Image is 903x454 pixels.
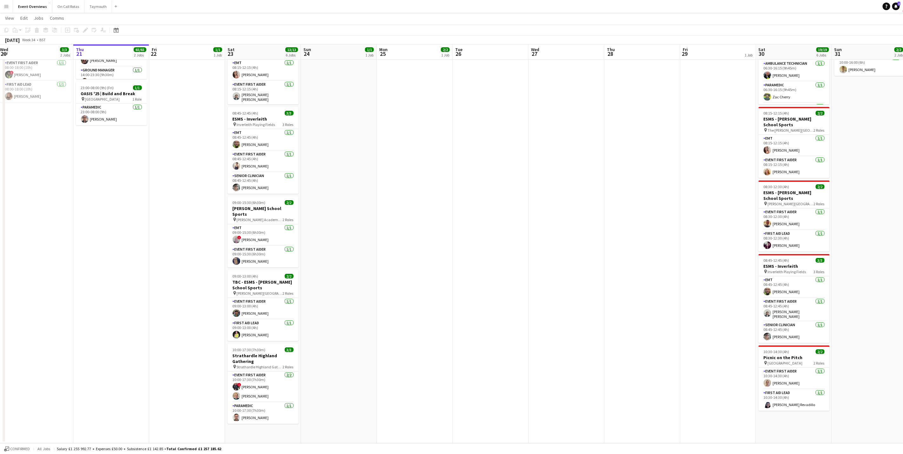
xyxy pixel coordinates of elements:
span: Comms [50,15,64,21]
app-card-role: Event First Aider1/109:00-13:00 (4h)[PERSON_NAME] [228,298,299,319]
span: Inverleith Playing Fields [237,122,275,127]
app-job-card: 08:30-12:30 (4h)2/2ESMS - [PERSON_NAME] School Sports [PERSON_NAME][GEOGRAPHIC_DATA]2 RolesEvent ... [759,181,830,252]
span: Tue [455,47,462,52]
span: 3/3 [285,347,294,352]
span: 65/65 [134,47,146,52]
span: Sun [303,47,311,52]
app-job-card: 10:30-14:30 (4h)2/2Picnic on the Pitch [GEOGRAPHIC_DATA]2 RolesEvent First Aider1/110:30-14:30 (4... [759,345,830,411]
h3: [PERSON_NAME] School Sports [228,206,299,217]
app-card-role: Senior Clinician1/108:45-12:45 (4h)[PERSON_NAME] [759,321,830,343]
span: 23 [227,50,235,57]
app-card-role: Event First Aider1/108:45-12:45 (4h)[PERSON_NAME] [PERSON_NAME] [759,298,830,321]
span: ! [237,236,241,240]
span: 24 [302,50,311,57]
span: 08:45-12:45 (4h) [764,258,789,263]
div: 1 Job [745,53,753,57]
span: Sat [759,47,766,52]
span: 2/2 [816,184,825,189]
app-card-role: Event First Aider1/108:15-12:15 (4h)[PERSON_NAME] [759,156,830,178]
span: 3/3 [285,111,294,115]
span: All jobs [36,446,51,451]
div: 6 Jobs [817,53,829,57]
span: Strathardle Highland Gathering [237,365,283,369]
a: View [3,14,17,22]
span: 1/1 [213,47,222,52]
span: 1 [898,2,900,6]
app-card-role: EMT1/109:00-15:30 (6h30m)![PERSON_NAME] [228,224,299,246]
span: 2 Roles [283,217,294,222]
span: 1/1 [365,47,374,52]
span: 09:00-13:00 (4h) [233,274,258,279]
h3: TBC - ESMS - [PERSON_NAME] School Sports [228,279,299,291]
span: 2/2 [816,349,825,354]
span: 23:00-08:00 (9h) (Fri) [81,85,114,90]
div: 1 Job [441,53,449,57]
span: 2/2 [285,200,294,205]
app-card-role: Event First Aider2/210:00-17:30 (7h30m)![PERSON_NAME][PERSON_NAME] [228,372,299,402]
span: 2/2 [441,47,450,52]
div: 6 Jobs [286,53,298,57]
app-card-role: Event First Aider1/110:30-14:30 (4h)[PERSON_NAME] [759,368,830,389]
span: 26 [454,50,462,57]
h3: Strathardle Highland Gathering [228,353,299,364]
span: [PERSON_NAME][GEOGRAPHIC_DATA] [768,201,814,206]
span: 2 Roles [283,365,294,369]
app-job-card: 09:00-15:30 (6h30m)2/2[PERSON_NAME] School Sports [PERSON_NAME] Academy Playing Fields2 RolesEMT1... [228,196,299,267]
h3: OASIS '25 | Build and Break [76,91,147,96]
app-card-role: Paramedic1/106:30-16:15 (9h45m)Zac Cherry [759,82,830,103]
span: Fri [683,47,688,52]
span: Thu [76,47,84,52]
h3: ESMS - [PERSON_NAME] School Sports [759,116,830,128]
div: 08:45-12:45 (4h)3/3ESMS - Inverleith Inverleith Playing Fields3 RolesEMT1/108:45-12:45 (4h)[PERSO... [228,107,299,194]
span: [PERSON_NAME] Academy Playing Fields [237,217,283,222]
a: Jobs [31,14,46,22]
span: Confirmed [10,447,30,451]
span: 25 [378,50,388,57]
span: [GEOGRAPHIC_DATA] [85,97,120,102]
app-card-role: First Aid Lead1/108:30-12:30 (4h)[PERSON_NAME] [759,230,830,252]
span: Mon [379,47,388,52]
span: 29 [682,50,688,57]
app-card-role: Paramedic1/123:00-08:00 (9h)[PERSON_NAME] [76,104,147,125]
div: 08:45-12:45 (4h)3/3ESMS - Inverleith Inverleith Playing Fields3 RolesEMT1/108:45-12:45 (4h)[PERSO... [759,254,830,343]
span: Inverleith Playing Fields [768,269,806,274]
span: 08:45-12:45 (4h) [233,111,258,115]
span: 31 [833,50,842,57]
span: 2 Roles [814,128,825,133]
span: The [PERSON_NAME][GEOGRAPHIC_DATA] [768,128,814,133]
app-card-role: Event First Aider6/6 [759,103,830,171]
span: Wed [531,47,539,52]
span: 3/3 [60,47,69,52]
span: ! [10,71,14,75]
span: 30 [758,50,766,57]
div: 1 Job [365,53,374,57]
div: 2 Jobs [134,53,146,57]
app-card-role: First Aid Lead1/110:30-14:30 (4h)[PERSON_NAME] Revadillo [759,389,830,411]
app-job-card: 23:00-08:00 (9h) (Fri)1/1OASIS '25 | Build and Break [GEOGRAPHIC_DATA]1 RoleParamedic1/123:00-08:... [76,82,147,125]
a: Comms [47,14,67,22]
app-card-role: Event First Aider1/108:30-12:30 (4h)[PERSON_NAME] [759,208,830,230]
app-job-card: 09:00-13:00 (4h)2/2TBC - ESMS - [PERSON_NAME] School Sports [PERSON_NAME][GEOGRAPHIC_DATA]2 Roles... [228,270,299,341]
span: 1/1 [133,85,142,90]
span: Total Confirmed £1 257 185.62 [166,446,221,451]
span: 2 Roles [814,201,825,206]
h3: Picnic on the Pitch [759,355,830,360]
h3: ESMS - [PERSON_NAME] School Sports [759,190,830,201]
app-job-card: 10:00-17:30 (7h30m)3/3Strathardle Highland Gathering Strathardle Highland Gathering2 RolesEvent F... [228,344,299,424]
span: 10:00-17:30 (7h30m) [233,347,266,352]
app-card-role: Event First Aider1/108:15-12:15 (4h)[PERSON_NAME] [PERSON_NAME] [228,81,299,104]
app-job-card: 08:15-12:15 (4h)2/2ESMS - [PERSON_NAME] School Sports The [PERSON_NAME][GEOGRAPHIC_DATA]2 RolesEM... [759,107,830,178]
app-card-role: EMT1/108:15-12:15 (4h)[PERSON_NAME] [759,135,830,156]
div: 08:15-12:15 (4h)2/2ESMS - [PERSON_NAME] School Sports [PERSON_NAME][GEOGRAPHIC_DATA]2 RolesEMT1/1... [228,31,299,104]
span: 2/2 [816,111,825,115]
span: 3 Roles [814,269,825,274]
span: 2/2 [285,274,294,279]
span: [PERSON_NAME][GEOGRAPHIC_DATA] [237,291,283,296]
button: On Call Rotas [52,0,84,13]
span: View [5,15,14,21]
a: Edit [18,14,30,22]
